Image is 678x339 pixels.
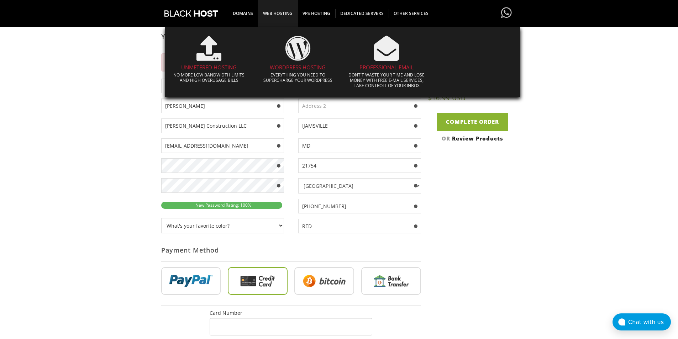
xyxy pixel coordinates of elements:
iframe: Secure card number input frame [215,324,367,330]
input: State/Region [298,138,421,153]
h4: WORDPRESS HOSTING [259,64,337,70]
input: Last Name [161,99,284,113]
a: Professional email Dont`t waste your time and lose money with free e-mail services, take controll... [344,31,430,94]
input: Phone Number [298,199,421,213]
p: No more low bandwidth limits and high overusage bills [170,72,248,83]
img: Credit%20Card.png [228,267,288,295]
img: Bank%20Transfer.png [361,267,421,295]
div: Chat with us [628,319,671,325]
h4: Professional email [348,64,426,70]
a: Review Products [452,134,503,142]
input: Zip Code [298,158,421,173]
span: New Password Rating: 100% [192,202,251,208]
div: OR [428,134,517,142]
img: PayPal.png [161,267,221,295]
input: Company Name [161,118,284,133]
input: City [298,118,421,133]
span: DOMAINS [228,9,258,18]
button: Chat with us [613,313,671,330]
input: Email Address [161,138,284,153]
p: Dont`t waste your time and lose money with free e-mail services, take controll of your inbox [348,72,426,88]
b: $16.99 USD [428,94,517,102]
h4: UNMETERED HOSTING [170,64,248,70]
a: UNMETERED HOSTING No more low bandwidth limits and high overusage bills [167,31,252,88]
a: WORDPRESS HOSTING Everything you need to supercharge your Wordpress [255,31,341,88]
p: Everything you need to supercharge your Wordpress [259,72,337,83]
input: Answer [298,219,421,233]
span: DEDICATED SERVERS [335,9,389,18]
img: Bitcoin.png [294,267,354,295]
span: VPS HOSTING [298,9,336,18]
span: WEB HOSTING [258,9,298,18]
input: Complete Order [437,113,508,131]
label: Card Number [210,309,242,316]
span: OTHER SERVICES [389,9,433,18]
input: Address 2 [298,99,421,113]
div: Payment Method [161,239,421,262]
input: First Name [161,79,284,93]
p: Already Registered? [161,32,421,39]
